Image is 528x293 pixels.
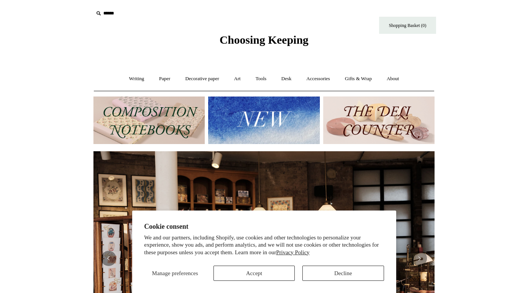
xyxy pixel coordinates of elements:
a: Choosing Keeping [220,40,308,45]
button: Next [412,251,427,266]
button: Previous [101,251,116,266]
a: Accessories [300,69,337,89]
img: 202302 Composition ledgers.jpg__PID:69722ee6-fa44-49dd-a067-31375e5d54ec [93,97,205,144]
a: Decorative paper [179,69,226,89]
a: Tools [249,69,273,89]
a: Art [227,69,247,89]
a: Shopping Basket (0) [379,17,436,34]
a: Gifts & Wrap [338,69,379,89]
button: Manage preferences [144,266,206,281]
img: New.jpg__PID:f73bdf93-380a-4a35-bcfe-7823039498e1 [208,97,319,144]
span: Manage preferences [152,270,198,276]
span: Choosing Keeping [220,33,308,46]
a: Desk [275,69,299,89]
h2: Cookie consent [144,223,384,231]
button: Accept [213,266,295,281]
a: Privacy Policy [276,249,310,255]
p: We and our partners, including Shopify, use cookies and other technologies to personalize your ex... [144,234,384,257]
img: The Deli Counter [323,97,435,144]
a: Paper [152,69,177,89]
button: Decline [302,266,384,281]
a: About [380,69,406,89]
a: Writing [122,69,151,89]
